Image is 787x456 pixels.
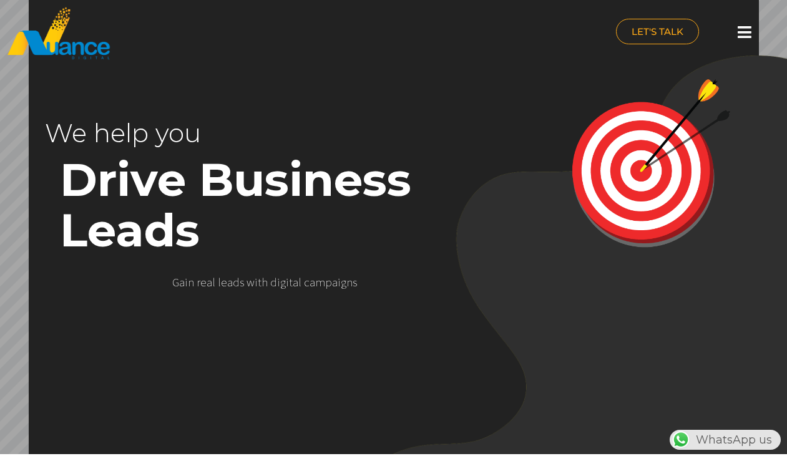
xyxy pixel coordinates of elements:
div: g [280,275,286,289]
div: i [338,275,341,289]
div: n [188,275,194,289]
div: n [346,275,353,289]
div: a [227,275,233,289]
img: WhatsApp [671,430,691,450]
div: p [325,275,332,289]
div: a [332,275,338,289]
rs-layer: We help you [45,108,361,158]
div: s [240,275,244,289]
div: c [304,275,310,289]
div: WhatsApp us [670,430,781,450]
rs-layer: Drive Business Leads [60,154,459,255]
div: l [218,275,221,289]
a: WhatsAppWhatsApp us [670,433,781,447]
div: a [207,275,212,289]
div: a [179,275,185,289]
a: nuance-qatar_logo [6,6,388,61]
div: h [262,275,268,289]
div: i [286,275,289,289]
div: l [298,275,301,289]
div: i [185,275,188,289]
div: i [277,275,280,289]
span: LET'S TALK [632,27,683,36]
div: t [258,275,262,289]
div: e [221,275,227,289]
div: g [341,275,346,289]
div: a [293,275,298,289]
div: m [315,275,325,289]
div: e [200,275,207,289]
div: d [233,275,240,289]
div: G [172,275,179,289]
div: i [255,275,258,289]
div: t [289,275,293,289]
div: l [212,275,215,289]
div: s [353,275,357,289]
div: a [310,275,315,289]
div: w [247,275,255,289]
img: nuance-qatar_logo [6,6,111,61]
a: LET'S TALK [616,19,699,44]
div: r [197,275,200,289]
div: d [270,275,277,289]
